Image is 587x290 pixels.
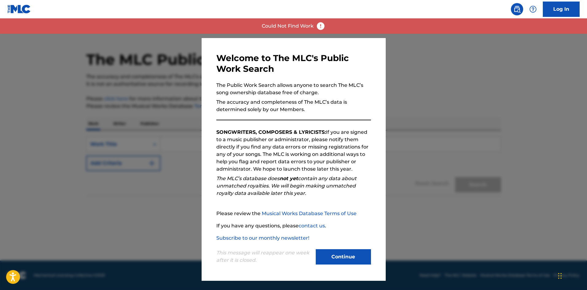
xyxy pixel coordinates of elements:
a: Musical Works Database Terms of Use [262,211,357,216]
a: Subscribe to our monthly newsletter! [216,235,309,241]
strong: SONGWRITERS, COMPOSERS & LYRICISTS: [216,129,326,135]
img: error [316,21,325,31]
p: The Public Work Search allows anyone to search The MLC’s song ownership database free of charge. [216,82,371,96]
a: Log In [543,2,580,17]
iframe: Chat Widget [556,261,587,290]
strong: not yet [280,176,298,181]
h3: Welcome to The MLC's Public Work Search [216,53,371,74]
p: This message will reappear one week after it is closed. [216,249,312,264]
p: The accuracy and completeness of The MLC’s data is determined solely by our Members. [216,99,371,113]
em: The MLC’s database does contain any data about unmatched royalties. We will begin making unmatche... [216,176,357,196]
a: Public Search [511,3,523,15]
p: Please review the [216,210,371,217]
img: MLC Logo [7,5,31,14]
div: Drag [558,267,562,285]
button: Continue [316,249,371,265]
p: Could Not Find Work [262,22,314,30]
p: If you are signed to a music publisher or administrator, please notify them directly if you find ... [216,129,371,173]
div: Help [527,3,539,15]
p: If you have any questions, please . [216,222,371,230]
img: help [529,6,537,13]
img: search [513,6,521,13]
a: contact us [299,223,325,229]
